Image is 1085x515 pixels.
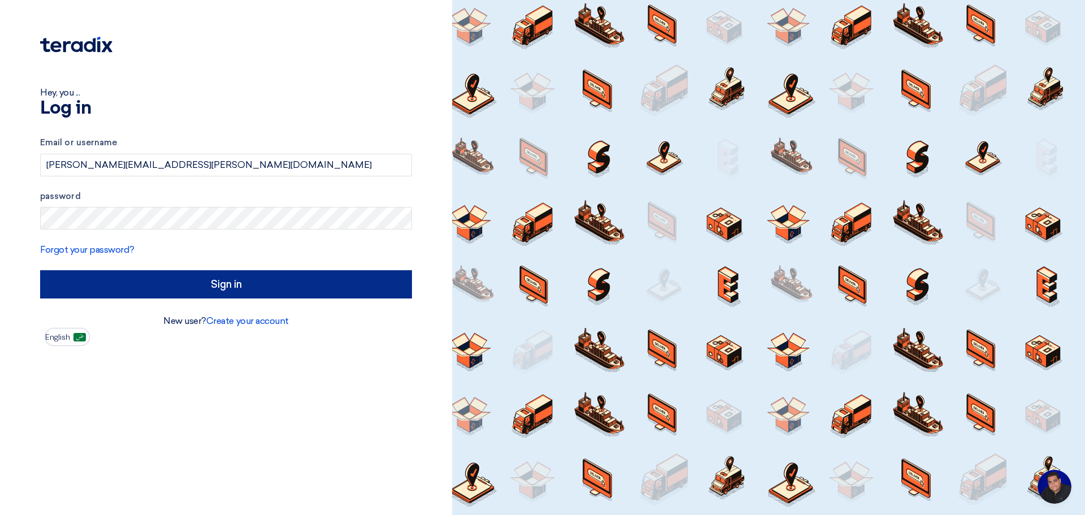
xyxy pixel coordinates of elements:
[40,154,412,176] input: Enter your business email or username
[40,191,81,201] font: password
[40,270,412,298] input: Sign in
[40,244,134,255] a: Forgot your password?
[40,87,80,98] font: Hey, you ...
[45,332,70,342] font: English
[163,315,206,326] font: New user?
[45,328,90,346] button: English
[40,37,112,53] img: Teradix logo
[73,333,86,341] img: ar-AR.png
[206,315,289,326] a: Create your account
[1038,470,1071,504] a: Open chat
[40,137,117,148] font: Email or username
[40,99,91,118] font: Log in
